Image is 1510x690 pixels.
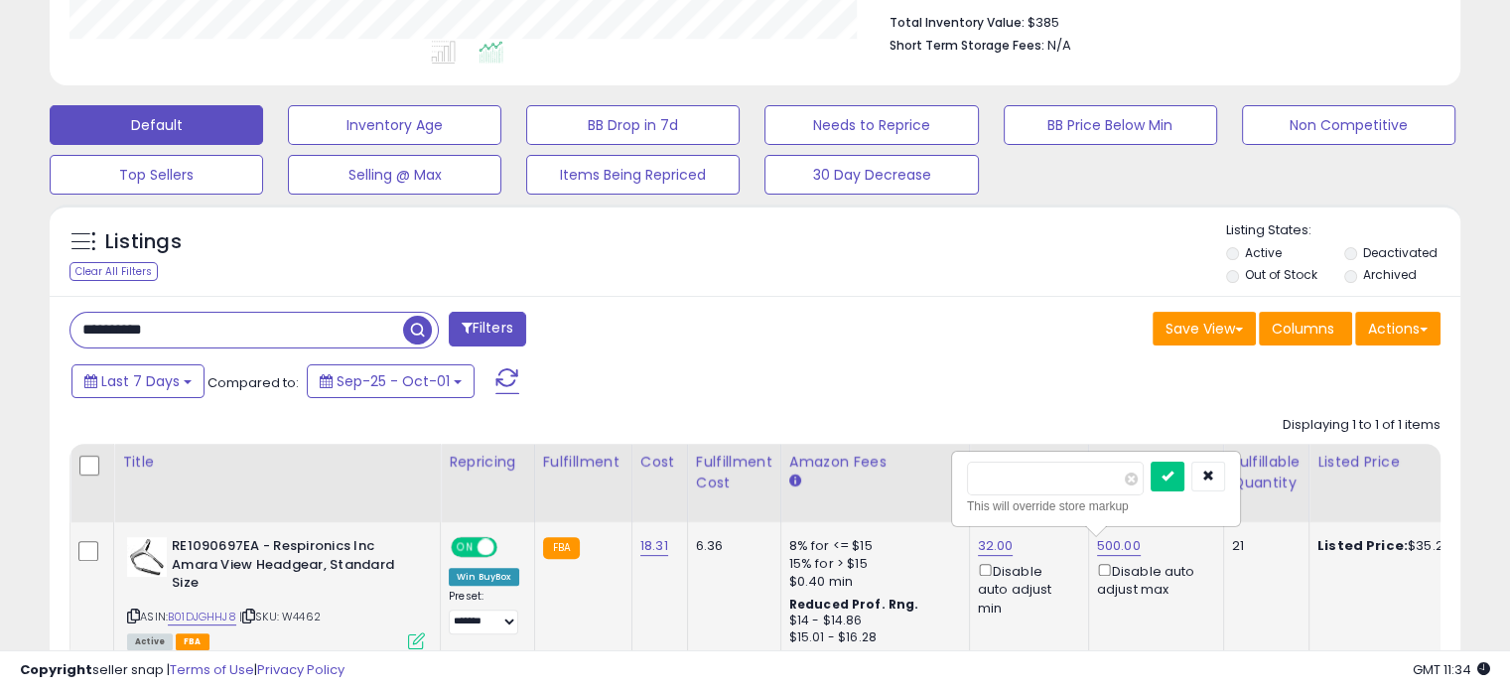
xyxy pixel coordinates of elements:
button: BB Price Below Min [1004,105,1217,145]
div: Amazon Fees [789,452,961,473]
b: Total Inventory Value: [890,14,1025,31]
div: Fulfillment Cost [696,452,772,493]
div: 21 [1232,537,1294,555]
a: 18.31 [640,536,668,556]
label: Deactivated [1362,244,1437,261]
label: Archived [1362,266,1416,283]
span: Last 7 Days [101,371,180,391]
div: This will override store markup [967,496,1225,516]
div: $15.01 - $16.28 [789,629,954,646]
div: Disable auto adjust min [978,560,1073,618]
a: Terms of Use [170,660,254,679]
b: RE1090697EA - Respironics Inc Amara View Headgear, Standard Size [172,537,413,598]
div: $35.24 [1317,537,1482,555]
div: 8% for <= $15 [789,537,954,555]
span: OFF [494,539,526,556]
button: Actions [1355,312,1441,345]
button: Columns [1259,312,1352,345]
div: Fulfillment [543,452,623,473]
button: BB Drop in 7d [526,105,740,145]
a: Privacy Policy [257,660,344,679]
label: Active [1245,244,1282,261]
div: Listed Price [1317,452,1489,473]
strong: Copyright [20,660,92,679]
div: Cost [640,452,679,473]
button: Top Sellers [50,155,263,195]
span: Sep-25 - Oct-01 [337,371,450,391]
label: Out of Stock [1245,266,1317,283]
button: Inventory Age [288,105,501,145]
button: Sep-25 - Oct-01 [307,364,475,398]
div: Disable auto adjust max [1097,560,1208,599]
button: Needs to Reprice [764,105,978,145]
a: B01DJGHHJ8 [168,609,236,625]
button: Last 7 Days [71,364,205,398]
div: Preset: [449,590,519,634]
button: 30 Day Decrease [764,155,978,195]
div: seller snap | | [20,661,344,680]
a: 32.00 [978,536,1014,556]
small: Amazon Fees. [789,473,801,490]
h5: Listings [105,228,182,256]
div: 15% for > $15 [789,555,954,573]
div: Repricing [449,452,526,473]
small: FBA [543,537,580,559]
span: FBA [176,633,209,650]
span: N/A [1047,36,1071,55]
img: 31S91ovXRHL._SL40_.jpg [127,537,167,577]
div: Displaying 1 to 1 of 1 items [1283,416,1441,435]
button: Non Competitive [1242,105,1455,145]
button: Selling @ Max [288,155,501,195]
div: Fulfillable Quantity [1232,452,1301,493]
button: Save View [1153,312,1256,345]
div: Title [122,452,432,473]
div: ASIN: [127,537,425,647]
b: Reduced Prof. Rng. [789,596,919,613]
div: Win BuyBox [449,568,519,586]
b: Short Term Storage Fees: [890,37,1044,54]
a: 500.00 [1097,536,1141,556]
div: Clear All Filters [69,262,158,281]
p: Listing States: [1226,221,1460,240]
div: $14 - $14.86 [789,613,954,629]
span: ON [453,539,478,556]
button: Default [50,105,263,145]
div: $0.40 min [789,573,954,591]
span: 2025-10-10 11:34 GMT [1413,660,1490,679]
span: All listings currently available for purchase on Amazon [127,633,173,650]
button: Filters [449,312,526,346]
span: | SKU: W4462 [239,609,321,624]
li: $385 [890,9,1426,33]
span: Columns [1272,319,1334,339]
div: 6.36 [696,537,765,555]
b: Listed Price: [1317,536,1408,555]
span: Compared to: [207,373,299,392]
button: Items Being Repriced [526,155,740,195]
